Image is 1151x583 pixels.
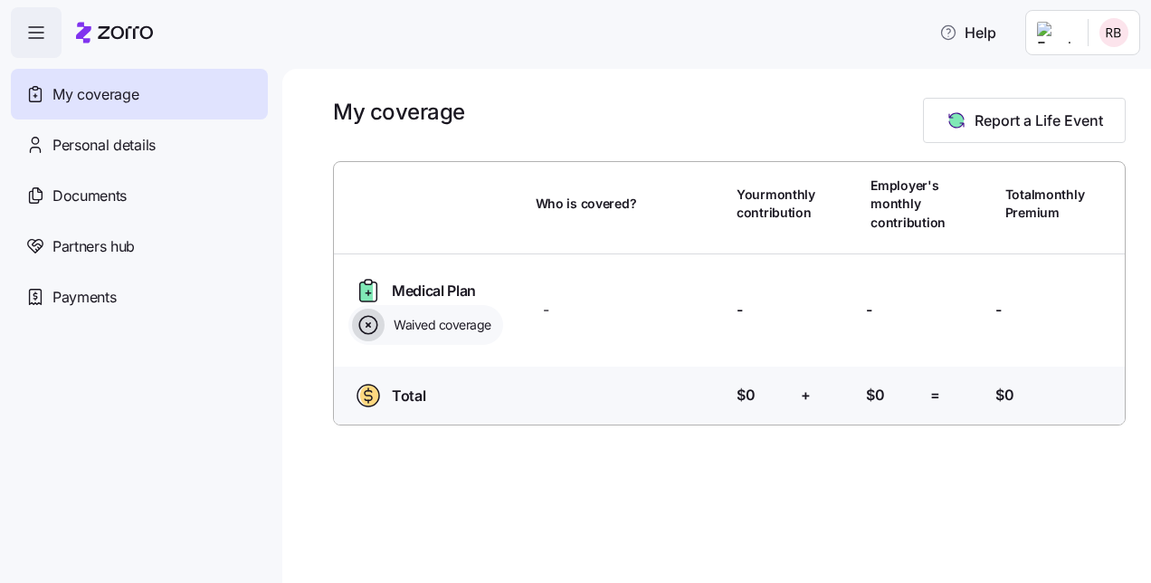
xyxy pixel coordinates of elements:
span: Payments [52,286,116,309]
a: Partners hub [11,221,268,272]
span: $0 [866,384,884,406]
span: Total monthly Premium [1005,186,1085,223]
a: Payments [11,272,268,322]
button: Report a Life Event [923,98,1126,143]
span: Employer's monthly contribution [870,177,946,232]
img: 253fd1ed90e2a5104f53b7538f9b7806 [1099,18,1128,47]
span: Help [939,22,996,43]
span: - [866,299,872,321]
span: Partners hub [52,235,135,258]
span: Medical Plan [392,280,476,302]
img: Employer logo [1037,22,1073,43]
span: - [995,299,1002,321]
a: Documents [11,170,268,221]
a: My coverage [11,69,268,119]
span: - [543,299,549,321]
span: + [801,384,811,406]
span: Total [392,385,425,407]
span: $0 [995,384,1013,406]
span: My coverage [52,83,138,106]
span: Report a Life Event [975,110,1103,131]
a: Personal details [11,119,268,170]
span: $0 [737,384,755,406]
span: - [737,299,743,321]
h1: My coverage [333,98,465,126]
span: Waived coverage [388,316,491,334]
span: Who is covered? [536,195,637,213]
span: Documents [52,185,127,207]
span: Your monthly contribution [737,186,815,223]
button: Help [925,14,1011,51]
span: = [930,384,940,406]
span: Personal details [52,134,156,157]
